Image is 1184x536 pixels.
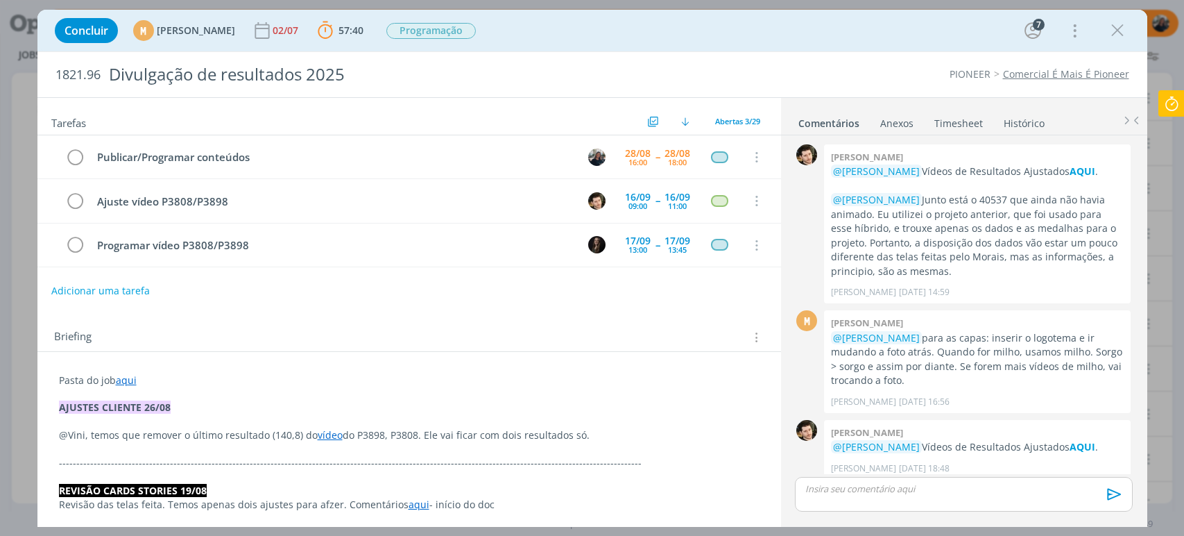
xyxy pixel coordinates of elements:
[831,165,1124,178] p: Vídeos de Resultados Ajustados .
[1003,110,1045,131] a: Histórico
[899,462,950,475] span: [DATE] 18:48
[318,428,343,442] a: vídeo
[796,420,817,441] img: V
[273,26,301,35] div: 02/07
[51,113,86,130] span: Tarefas
[831,426,903,439] b: [PERSON_NAME]
[59,498,760,512] p: Revisão das telas feita. Temos apenas dois ajustes para afzer. Comentários - início do doc
[833,440,920,453] span: @[PERSON_NAME]
[37,10,1147,527] div: dialog
[880,117,913,131] div: Anexos
[831,396,896,408] p: [PERSON_NAME]
[831,440,1124,454] p: Vídeos de Resultados Ajustados .
[587,146,608,167] button: M
[831,286,896,299] p: [PERSON_NAME]
[588,192,606,210] img: V
[831,151,903,163] b: [PERSON_NAME]
[655,196,660,206] span: --
[655,240,660,250] span: --
[833,193,920,206] span: @[PERSON_NAME]
[664,236,690,246] div: 17/09
[625,149,651,158] div: 28/08
[59,374,760,387] p: Pasta do job
[798,110,860,131] a: Comentários
[587,235,608,256] button: N
[1070,165,1095,178] a: AQUI
[1070,440,1095,453] a: AQUI
[54,328,92,346] span: Briefing
[588,236,606,253] img: N
[715,116,760,126] span: Abertas 3/29
[588,149,606,166] img: M
[831,193,1124,278] p: Junto está o 40537 que ainda não havia animado. Eu utilizei o projeto anterior, que foi usado par...
[950,67,990,81] a: PIONEER
[668,246,687,253] div: 13:45
[833,165,920,178] span: @[PERSON_NAME]
[934,110,984,131] a: Timesheet
[664,192,690,202] div: 16/09
[899,396,950,408] span: [DATE] 16:56
[59,456,760,470] p: -------------------------------------------------------------------------------------------------...
[587,190,608,211] button: V
[92,149,576,166] div: Publicar/Programar conteúdos
[1033,19,1045,31] div: 7
[55,67,101,83] span: 1821.96
[831,462,896,475] p: [PERSON_NAME]
[92,193,576,210] div: Ajuste vídeo P3808/P3898
[59,401,171,414] strong: AJUSTES CLIENTE 26/08
[65,25,108,36] span: Concluir
[668,158,687,166] div: 18:00
[314,19,367,42] button: 57:40
[133,20,235,41] button: M[PERSON_NAME]
[157,26,235,35] span: [PERSON_NAME]
[386,23,476,39] span: Programação
[116,374,137,387] a: aqui
[55,18,118,43] button: Concluir
[831,317,903,329] b: [PERSON_NAME]
[833,331,920,344] span: @[PERSON_NAME]
[625,192,651,202] div: 16/09
[409,498,429,511] a: aqui
[628,158,647,166] div: 16:00
[133,20,154,41] div: M
[59,428,760,442] p: @Vini, temos que remover o último resultado (140,8) do do P3898, P3808. Ele vai ficar com dois re...
[386,22,477,40] button: Programação
[664,149,690,158] div: 28/08
[655,152,660,162] span: --
[1022,19,1044,42] button: 7
[831,331,1124,388] p: para as capas: inserir o logotema e ir mudando a foto atrás. Quando for milho, usamos milho. Sorg...
[59,484,207,497] strong: REVISÃO CARDS STORIES 19/08
[681,117,689,126] img: arrow-down.svg
[103,58,676,92] div: Divulgação de resultados 2025
[628,246,647,253] div: 13:00
[51,278,151,303] button: Adicionar uma tarefa
[625,236,651,246] div: 17/09
[92,237,576,254] div: Programar vídeo P3808/P3898
[796,144,817,165] img: V
[796,310,817,331] div: M
[628,202,647,210] div: 09:00
[338,24,363,37] span: 57:40
[899,286,950,299] span: [DATE] 14:59
[1003,67,1129,81] a: Comercial É Mais É Pioneer
[668,202,687,210] div: 11:00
